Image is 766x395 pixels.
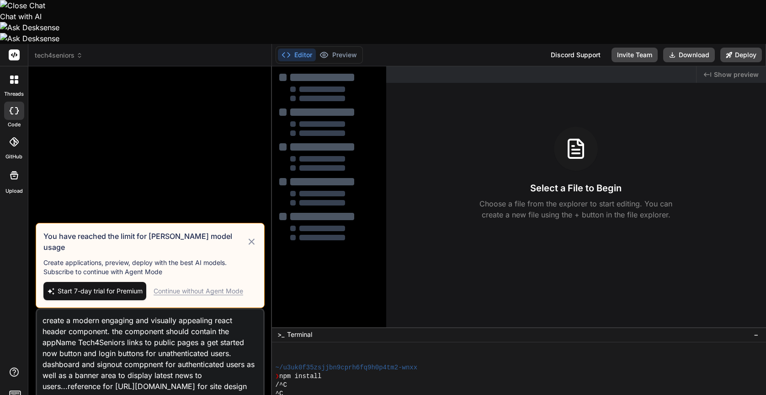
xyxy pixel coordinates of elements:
h3: You have reached the limit for [PERSON_NAME] model usage [43,231,246,253]
span: Start 7-day trial for Premium [58,287,143,296]
div: Continue without Agent Mode [154,287,243,296]
h3: Select a File to Begin [530,182,622,195]
label: GitHub [5,153,22,161]
button: Deploy [720,48,762,62]
span: >_ [277,330,284,339]
span: − [754,330,759,339]
label: Upload [5,187,23,195]
span: /^C [276,381,287,390]
textarea: create a modern engaging and visually appealing react header component. the component should cont... [37,309,263,392]
button: Editor [278,49,316,61]
button: Start 7-day trial for Premium [43,282,146,300]
div: Discord Support [545,48,606,62]
button: Preview [316,49,361,61]
label: code [8,121,21,129]
button: Invite Team [612,48,658,62]
button: − [752,327,761,342]
span: ~/u3uk0f35zsjjbn9cprh6fq9h0p4tm2-wnxx [276,363,417,372]
label: threads [4,90,24,98]
span: tech4seniors [35,51,83,60]
span: ❯ [276,372,279,381]
span: npm install [279,372,321,381]
button: Download [663,48,715,62]
span: Terminal [287,330,312,339]
span: Show preview [714,70,759,79]
p: Create applications, preview, deploy with the best AI models. Subscribe to continue with Agent Mode [43,258,257,276]
p: Choose a file from the explorer to start editing. You can create a new file using the + button in... [473,198,678,220]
